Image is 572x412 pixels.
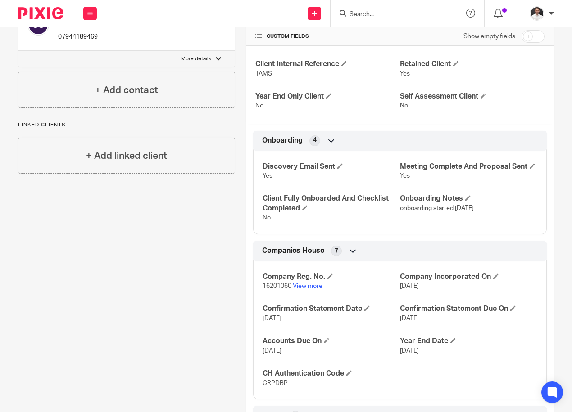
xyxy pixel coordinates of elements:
h4: Company Incorporated On [400,272,537,282]
span: 4 [313,136,317,145]
span: TAMS [255,71,272,77]
span: No [263,215,271,221]
span: [DATE] [400,283,419,289]
span: onboarding started [DATE] [400,205,474,211]
h4: Client Internal Reference [255,59,400,69]
span: Yes [263,173,272,179]
p: More details [181,55,211,63]
h4: Self Assessment Client [400,92,545,101]
span: Companies House [262,246,324,255]
span: [DATE] [263,315,281,322]
img: Pixie [18,7,63,19]
span: 7 [335,246,338,255]
p: 07944189469 [58,32,116,41]
span: [DATE] [263,348,281,354]
h4: Client Fully Onboarded And Checklist Completed [263,194,400,213]
h4: Year End Only Client [255,92,400,101]
span: Yes [400,173,410,179]
a: View more [293,283,322,289]
h4: Discovery Email Sent [263,162,400,171]
h4: + Add linked client [86,149,167,163]
h4: Company Reg. No. [263,272,400,282]
h4: + Add contact [95,83,158,97]
h4: Meeting Complete And Proposal Sent [400,162,537,171]
label: Show empty fields [463,32,515,41]
span: Onboarding [262,136,303,145]
span: 16201060 [263,283,291,289]
img: dom%20slack.jpg [530,6,544,21]
h4: Confirmation Statement Due On [400,304,537,313]
h4: Onboarding Notes [400,194,537,203]
p: Linked clients [18,121,235,129]
span: [DATE] [400,348,419,354]
h4: CUSTOM FIELDS [255,33,400,40]
span: [DATE] [400,315,419,322]
h4: CH Authentication Code [263,369,400,378]
input: Search [349,11,430,19]
span: Yes [400,71,410,77]
h4: Retained Client [400,59,545,69]
h4: Accounts Due On [263,336,400,346]
span: No [255,103,263,109]
span: No [400,103,408,109]
span: CRPDBP [263,380,288,386]
h4: Confirmation Statement Date [263,304,400,313]
h4: Year End Date [400,336,537,346]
